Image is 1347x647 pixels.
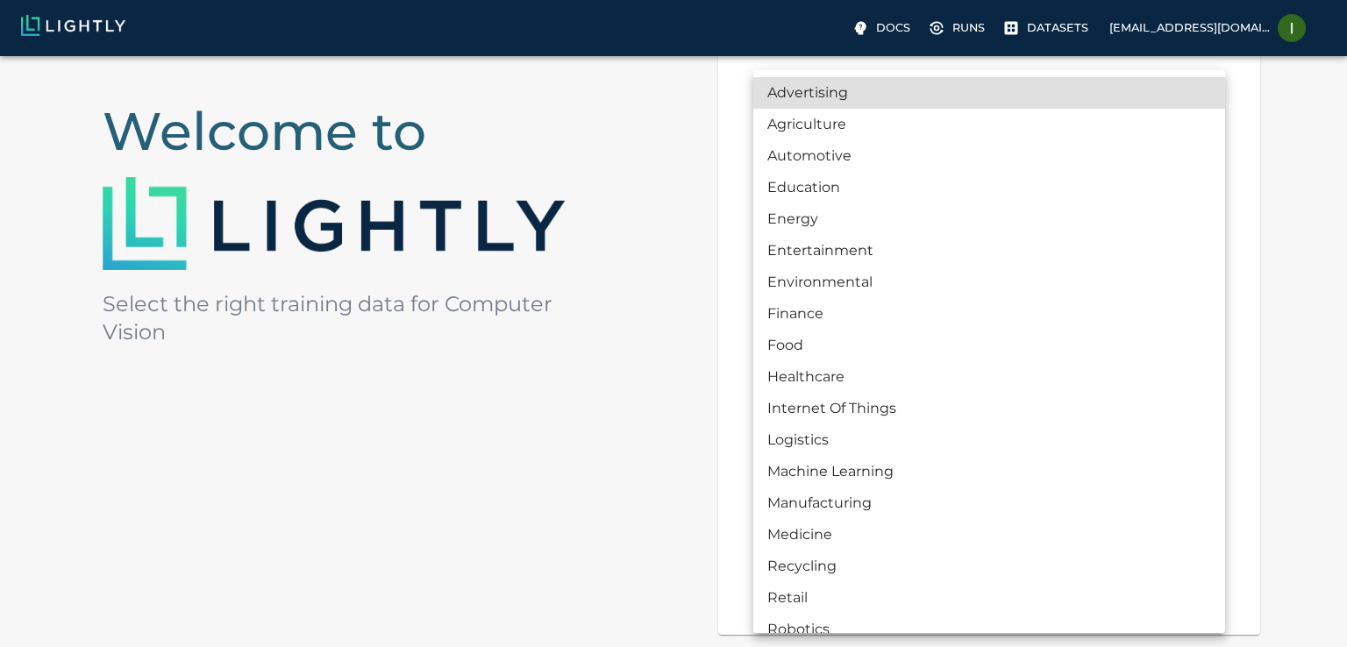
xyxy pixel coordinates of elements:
[753,424,1225,456] li: Logistics
[753,109,1225,140] li: Agriculture
[753,267,1225,298] li: Environmental
[753,456,1225,487] li: Machine Learning
[753,330,1225,361] li: Food
[753,361,1225,393] li: Healthcare
[753,235,1225,267] li: Entertainment
[753,77,1225,109] li: Advertising
[753,582,1225,614] li: Retail
[753,172,1225,203] li: Education
[753,519,1225,551] li: Medicine
[753,203,1225,235] li: Energy
[753,140,1225,172] li: Automotive
[753,487,1225,519] li: Manufacturing
[753,551,1225,582] li: Recycling
[753,298,1225,330] li: Finance
[753,393,1225,424] li: Internet Of Things
[753,614,1225,645] li: Robotics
